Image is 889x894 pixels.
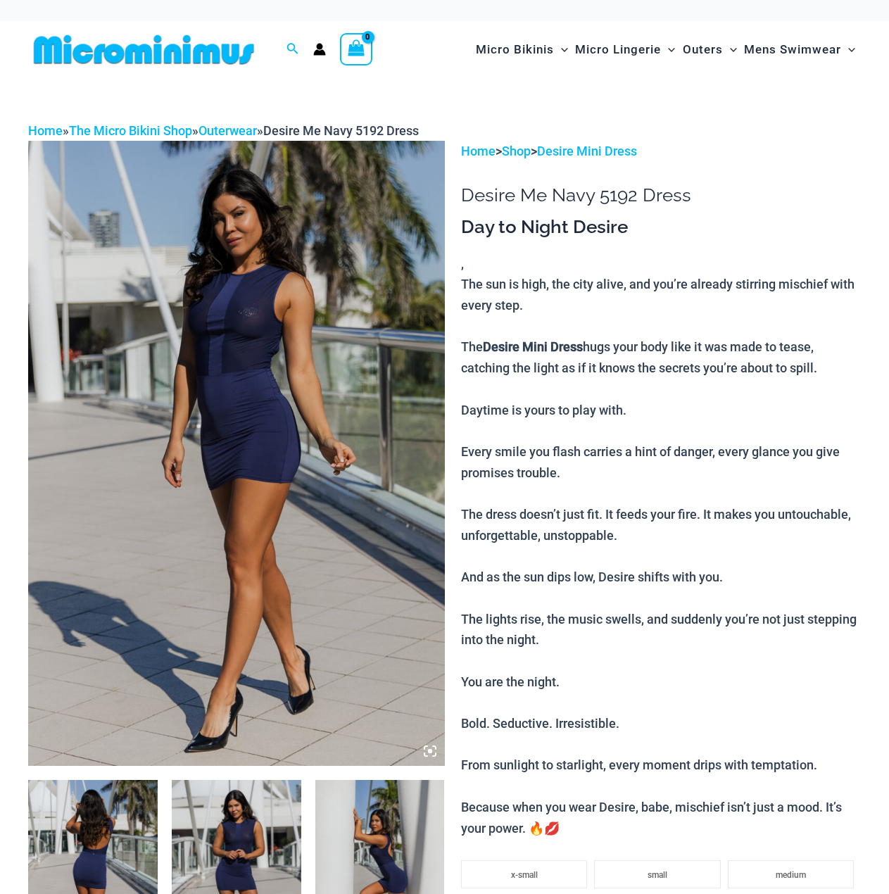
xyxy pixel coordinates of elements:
a: Micro BikinisMenu ToggleMenu Toggle [472,28,572,71]
a: Search icon link [286,41,299,58]
h3: Day to Night Desire [461,215,861,239]
a: Mens SwimwearMenu ToggleMenu Toggle [740,28,859,71]
span: x-small [511,870,538,880]
a: The Micro Bikini Shop [69,123,192,138]
li: x-small [461,860,587,888]
span: Mens Swimwear [744,32,841,68]
span: small [648,870,667,880]
b: Desire Mini Dress [483,339,583,354]
div: , [461,215,861,838]
a: Home [461,144,496,158]
span: Micro Lingerie [575,32,661,68]
span: Menu Toggle [554,32,568,68]
a: Outerwear [198,123,257,138]
a: View Shopping Cart, empty [340,33,372,65]
a: Account icon link [313,43,326,56]
span: Menu Toggle [841,32,855,68]
span: medium [776,870,806,880]
span: Micro Bikinis [476,32,554,68]
img: MM SHOP LOGO FLAT [28,34,260,65]
li: small [594,860,720,888]
h1: Desire Me Navy 5192 Dress [461,184,861,206]
nav: Site Navigation [470,26,861,73]
span: Menu Toggle [661,32,675,68]
a: Home [28,123,63,138]
li: medium [728,860,854,888]
img: Desire Me Navy 5192 Dress [28,141,445,765]
p: > > [461,141,861,162]
span: Desire Me Navy 5192 Dress [263,123,419,138]
a: OutersMenu ToggleMenu Toggle [679,28,740,71]
a: Shop [502,144,531,158]
a: Micro LingerieMenu ToggleMenu Toggle [572,28,679,71]
p: The sun is high, the city alive, and you’re already stirring mischief with every step. The hugs y... [461,274,861,838]
span: Menu Toggle [723,32,737,68]
a: Desire Mini Dress [537,144,637,158]
span: Outers [683,32,723,68]
span: » » » [28,123,419,138]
